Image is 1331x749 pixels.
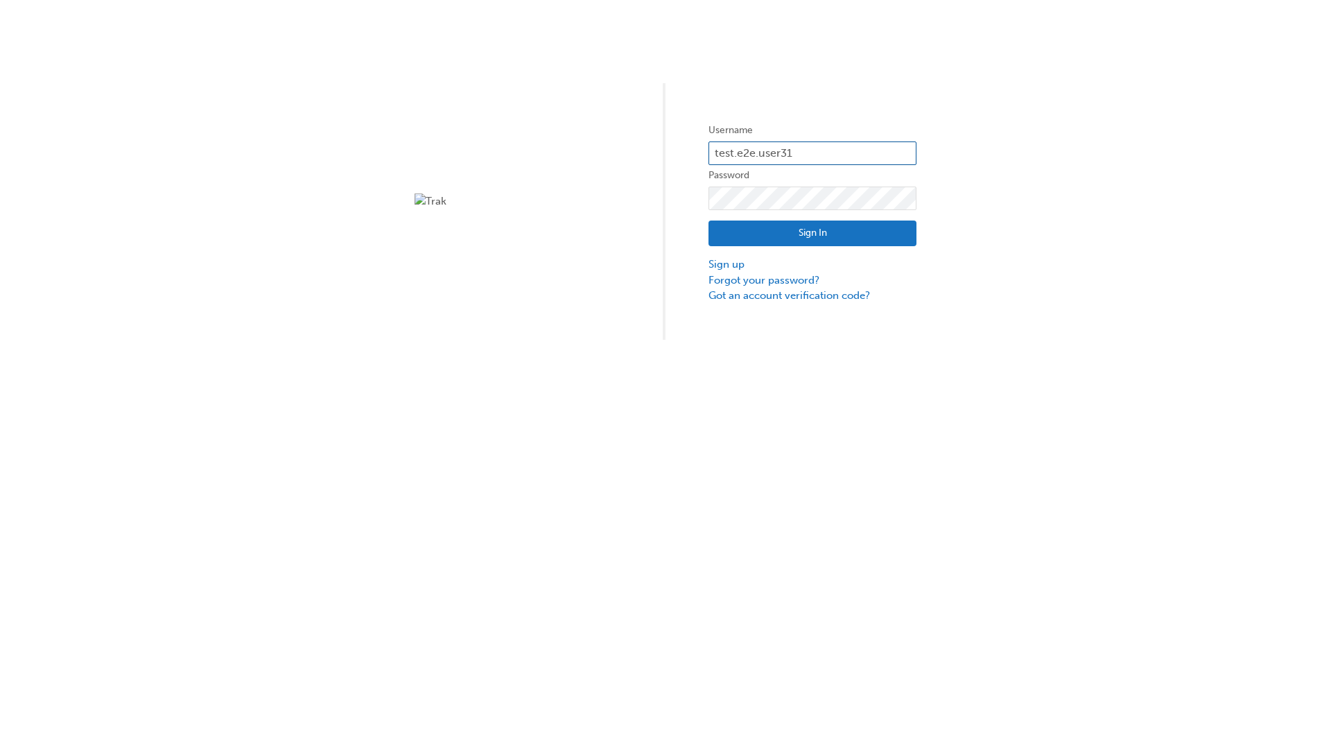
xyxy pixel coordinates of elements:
[708,167,916,184] label: Password
[708,221,916,247] button: Sign In
[415,193,623,209] img: Trak
[708,141,916,165] input: Username
[708,288,916,304] a: Got an account verification code?
[708,273,916,289] a: Forgot your password?
[708,257,916,273] a: Sign up
[708,122,916,139] label: Username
